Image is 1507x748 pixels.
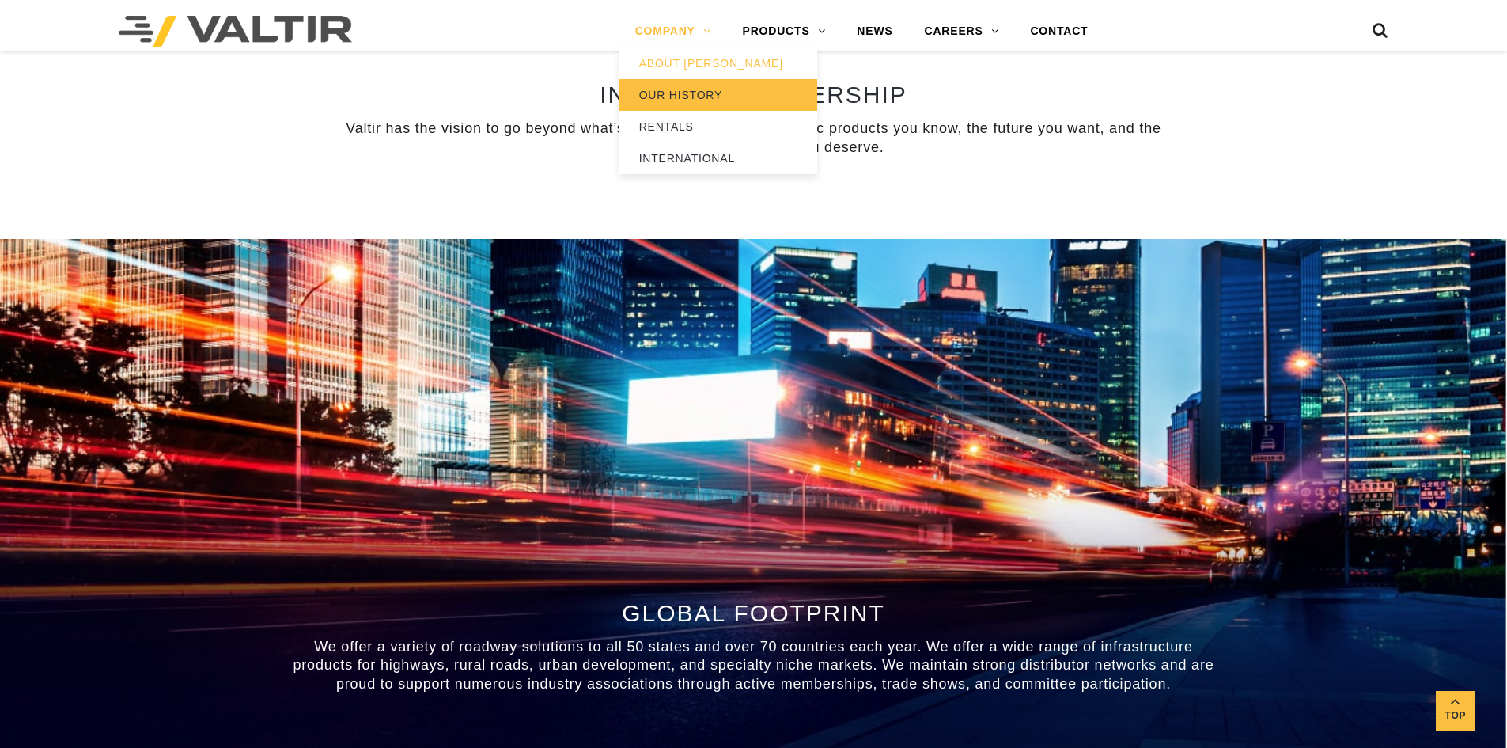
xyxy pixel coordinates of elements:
p: Valtir has the vision to go beyond what’s expected to get the dynamic products you know, the futu... [291,120,1217,157]
a: INTERNATIONAL [619,142,817,174]
a: NEWS [841,16,908,47]
img: Valtir [119,16,352,47]
a: CONTACT [1014,16,1104,47]
span: We offer a variety of roadway solutions to all 50 states and over 70 countries each year. We offe... [293,639,1214,692]
a: CAREERS [909,16,1015,47]
span: GLOBAL FOOTPRINT [622,600,885,626]
a: OUR HISTORY [619,79,817,111]
a: ABOUT [PERSON_NAME] [619,47,817,79]
h2: INDUSTRY LEADERSHIP [291,82,1217,108]
a: RENTALS [619,111,817,142]
a: PRODUCTS [727,16,842,47]
span: Top [1436,707,1475,725]
a: COMPANY [619,16,727,47]
a: Top [1436,691,1475,731]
